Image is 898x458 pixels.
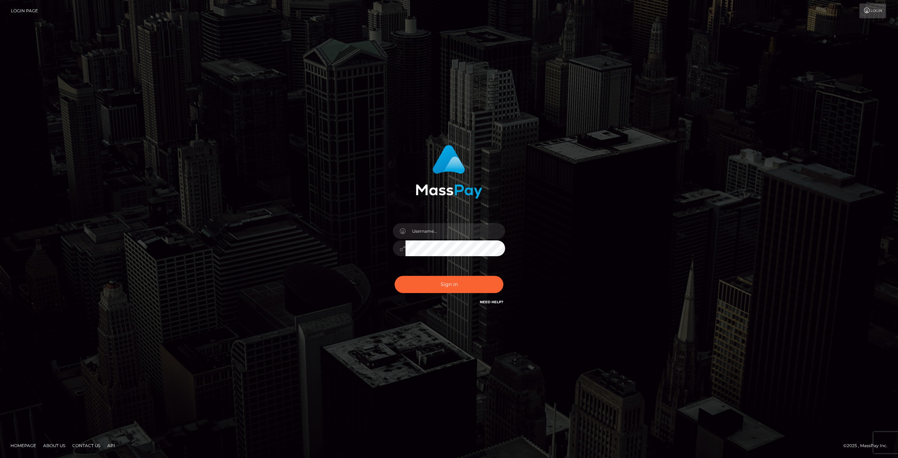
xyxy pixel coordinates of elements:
[406,223,505,239] input: Username...
[480,300,503,304] a: Need Help?
[843,442,893,450] div: © 2025 , MassPay Inc.
[105,440,118,451] a: API
[11,4,38,18] a: Login Page
[395,276,503,293] button: Sign in
[859,4,886,18] a: Login
[69,440,103,451] a: Contact Us
[8,440,39,451] a: Homepage
[40,440,68,451] a: About Us
[416,145,482,199] img: MassPay Login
